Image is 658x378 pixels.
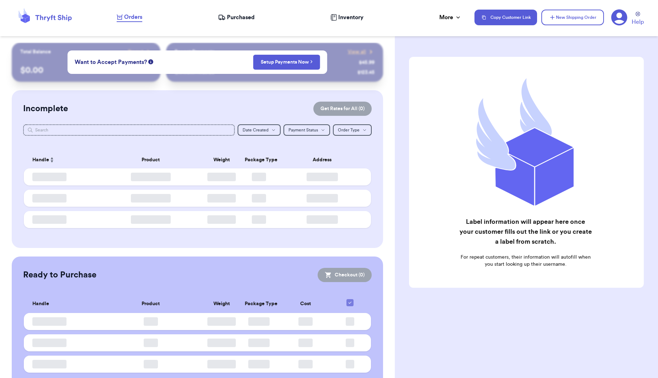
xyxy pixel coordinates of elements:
span: Date Created [243,128,269,132]
span: View all [348,48,366,55]
span: Purchased [227,13,255,22]
p: For repeat customers, their information will autofill when you start looking up their username. [459,254,592,268]
a: Help [632,12,644,26]
a: Setup Payments Now [261,59,313,66]
span: Payment Status [288,128,318,132]
button: New Shipping Order [541,10,604,25]
p: Total Balance [20,48,51,55]
th: Weight [203,295,240,313]
button: Payment Status [283,124,330,136]
th: Package Type [240,151,278,168]
span: Orders [124,13,142,21]
div: More [439,13,462,22]
p: Recent Payments [175,48,214,55]
button: Date Created [238,124,281,136]
button: Setup Payments Now [253,55,320,70]
h2: Label information will appear here once your customer fills out the link or you create a label fr... [459,217,592,247]
h2: Ready to Purchase [23,269,96,281]
th: Product [99,295,203,313]
span: Order Type [338,128,360,132]
button: Get Rates for All (0) [313,102,372,116]
div: $ 123.45 [357,69,375,76]
button: Order Type [333,124,372,136]
span: Help [632,18,644,26]
span: Inventory [338,13,364,22]
th: Address [277,151,371,168]
span: Handle [32,300,49,308]
th: Cost [277,295,333,313]
a: Payout [128,48,152,55]
h2: Incomplete [23,103,68,114]
th: Product [99,151,203,168]
button: Copy Customer Link [474,10,537,25]
span: Want to Accept Payments? [75,58,147,66]
p: $ 0.00 [20,65,152,76]
a: Inventory [330,13,364,22]
th: Weight [203,151,240,168]
div: $ 45.99 [359,59,375,66]
a: View all [348,48,375,55]
input: Search [23,124,234,136]
button: Sort ascending [49,156,55,164]
button: Checkout (0) [318,268,372,282]
a: Orders [117,13,142,22]
span: Handle [32,156,49,164]
span: Payout [128,48,143,55]
a: Purchased [218,13,255,22]
th: Package Type [240,295,278,313]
